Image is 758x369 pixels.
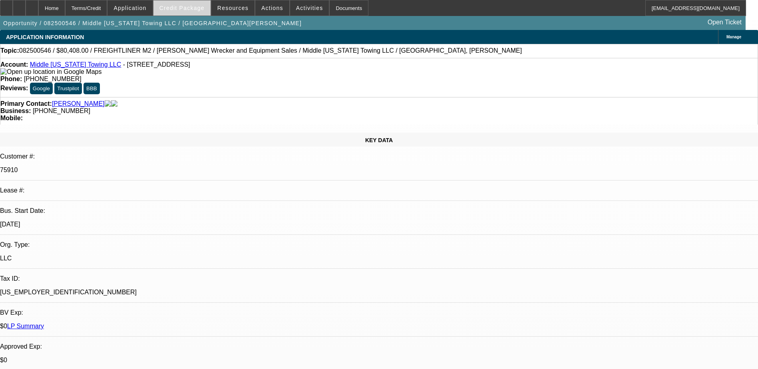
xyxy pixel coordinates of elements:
[153,0,211,16] button: Credit Package
[52,100,105,107] a: [PERSON_NAME]
[3,20,302,26] span: Opportunity / 082500546 / Middle [US_STATE] Towing LLC / [GEOGRAPHIC_DATA][PERSON_NAME]
[290,0,329,16] button: Activities
[0,68,101,75] a: View Google Maps
[0,61,28,68] strong: Account:
[0,75,22,82] strong: Phone:
[7,323,44,329] a: LP Summary
[0,47,19,54] strong: Topic:
[6,34,84,40] span: APPLICATION INFORMATION
[24,75,82,82] span: [PHONE_NUMBER]
[111,100,117,107] img: linkedin-icon.png
[84,83,100,94] button: BBB
[19,47,522,54] span: 082500546 / $80,408.00 / FREIGHTLINER M2 / [PERSON_NAME] Wrecker and Equipment Sales / Middle [US...
[255,0,289,16] button: Actions
[261,5,283,11] span: Actions
[0,85,28,91] strong: Reviews:
[107,0,152,16] button: Application
[105,100,111,107] img: facebook-icon.png
[0,68,101,75] img: Open up location in Google Maps
[0,107,31,114] strong: Business:
[217,5,249,11] span: Resources
[113,5,146,11] span: Application
[33,107,90,114] span: [PHONE_NUMBER]
[211,0,255,16] button: Resources
[0,100,52,107] strong: Primary Contact:
[30,61,121,68] a: Middle [US_STATE] Towing LLC
[704,16,745,29] a: Open Ticket
[365,137,393,143] span: KEY DATA
[159,5,205,11] span: Credit Package
[54,83,82,94] button: Trustpilot
[30,83,53,94] button: Google
[123,61,190,68] span: - [STREET_ADDRESS]
[296,5,323,11] span: Activities
[0,115,23,121] strong: Mobile:
[726,35,741,39] span: Manage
